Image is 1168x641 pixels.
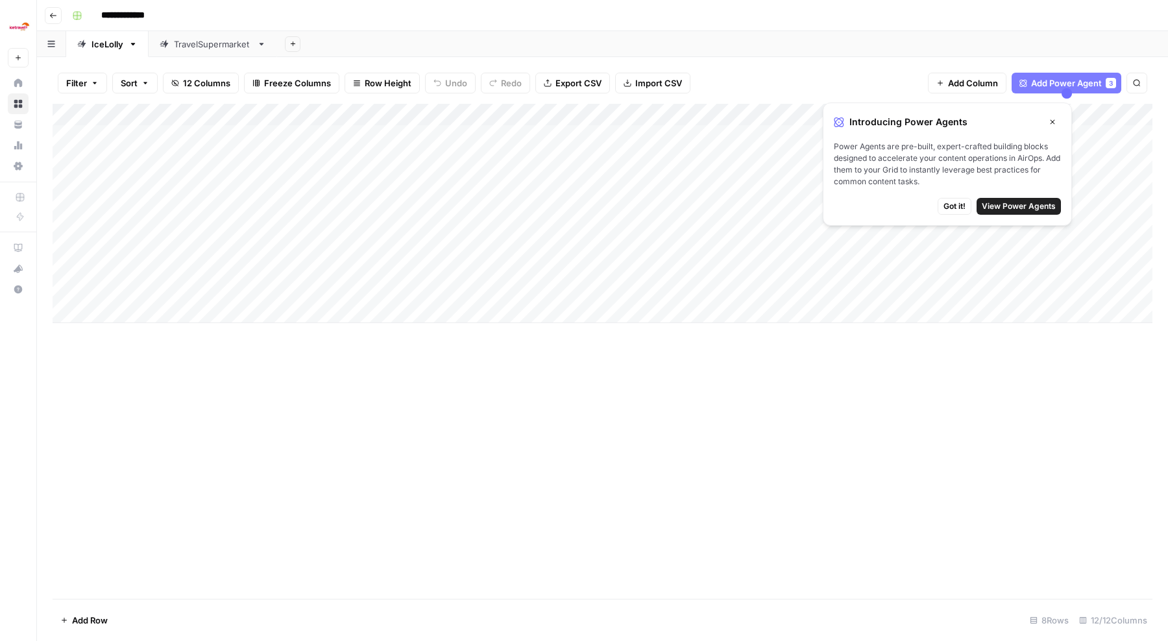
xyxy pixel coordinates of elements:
[982,200,1056,212] span: View Power Agents
[163,73,239,93] button: 12 Columns
[535,73,610,93] button: Export CSV
[445,77,467,90] span: Undo
[8,135,29,156] a: Usage
[943,200,966,212] span: Got it!
[91,38,123,51] div: IceLolly
[66,31,149,57] a: IceLolly
[8,237,29,258] a: AirOps Academy
[481,73,530,93] button: Redo
[1031,77,1102,90] span: Add Power Agent
[1109,78,1113,88] span: 3
[58,73,107,93] button: Filter
[938,198,971,215] button: Got it!
[425,73,476,93] button: Undo
[183,77,230,90] span: 12 Columns
[121,77,138,90] span: Sort
[8,279,29,300] button: Help + Support
[635,77,682,90] span: Import CSV
[615,73,690,93] button: Import CSV
[8,73,29,93] a: Home
[948,77,998,90] span: Add Column
[149,31,277,57] a: TravelSupermarket
[244,73,339,93] button: Freeze Columns
[834,114,1061,130] div: Introducing Power Agents
[1106,78,1116,88] div: 3
[977,198,1061,215] button: View Power Agents
[8,93,29,114] a: Browse
[8,259,28,278] div: What's new?
[8,156,29,176] a: Settings
[928,73,1006,93] button: Add Column
[1012,73,1121,93] button: Add Power Agent3
[555,77,602,90] span: Export CSV
[66,77,87,90] span: Filter
[112,73,158,93] button: Sort
[1074,610,1152,631] div: 12/12 Columns
[501,77,522,90] span: Redo
[1025,610,1074,631] div: 8 Rows
[174,38,252,51] div: TravelSupermarket
[8,258,29,279] button: What's new?
[345,73,420,93] button: Row Height
[8,10,29,43] button: Workspace: Ice Travel Group
[365,77,411,90] span: Row Height
[53,610,116,631] button: Add Row
[834,141,1061,187] span: Power Agents are pre-built, expert-crafted building blocks designed to accelerate your content op...
[8,15,31,38] img: Ice Travel Group Logo
[8,114,29,135] a: Your Data
[72,614,108,627] span: Add Row
[264,77,331,90] span: Freeze Columns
